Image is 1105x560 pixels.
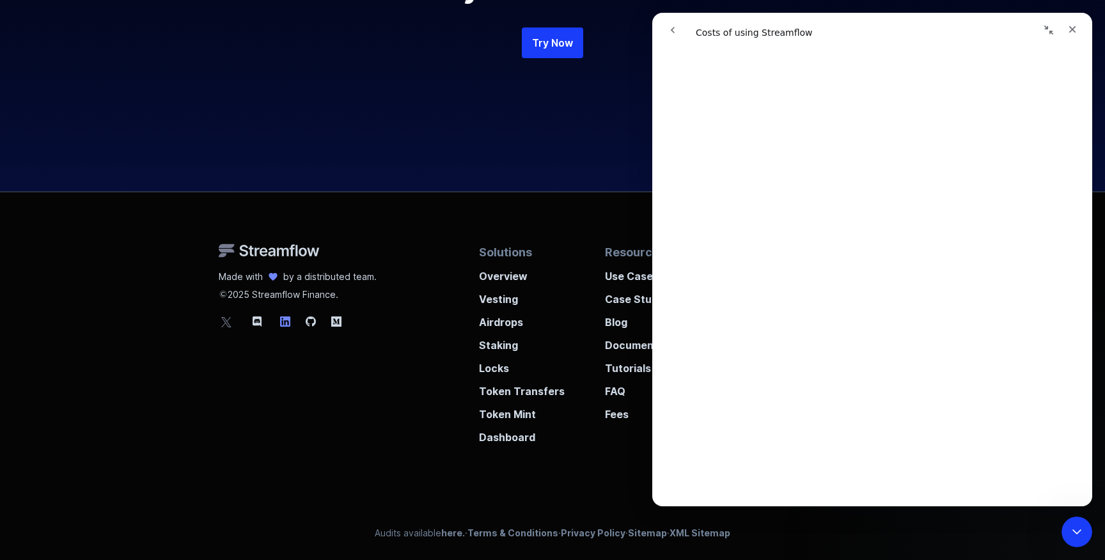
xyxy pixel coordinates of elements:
a: Case Studies [605,284,684,307]
a: Airdrops [479,307,565,330]
a: Fees [605,399,684,422]
p: Solutions [479,244,565,261]
a: Try Now [522,27,583,58]
a: Terms & Conditions [467,527,558,538]
a: Blog [605,307,684,330]
a: Staking [479,330,565,353]
a: Token Transfers [479,376,565,399]
p: by a distributed team. [283,270,377,283]
a: Use Cases [605,261,684,284]
img: Streamflow Logo [219,244,320,258]
p: Audits available · · · · [375,527,730,540]
iframe: Intercom live chat [652,13,1092,506]
a: Vesting [479,284,565,307]
a: here. [441,527,465,538]
a: Token Mint [479,399,565,422]
iframe: Intercom live chat [1062,517,1092,547]
a: Overview [479,261,565,284]
a: Sitemap [628,527,667,538]
p: Resources [605,244,684,261]
a: Privacy Policy [561,527,625,538]
a: Tutorials [605,353,684,376]
p: Made with [219,270,263,283]
a: Dashboard [479,422,565,445]
a: Locks [479,353,565,376]
a: Documentation [605,330,684,353]
a: XML Sitemap [670,527,730,538]
p: 2025 Streamflow Finance. [219,283,377,301]
a: FAQ [605,376,684,399]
